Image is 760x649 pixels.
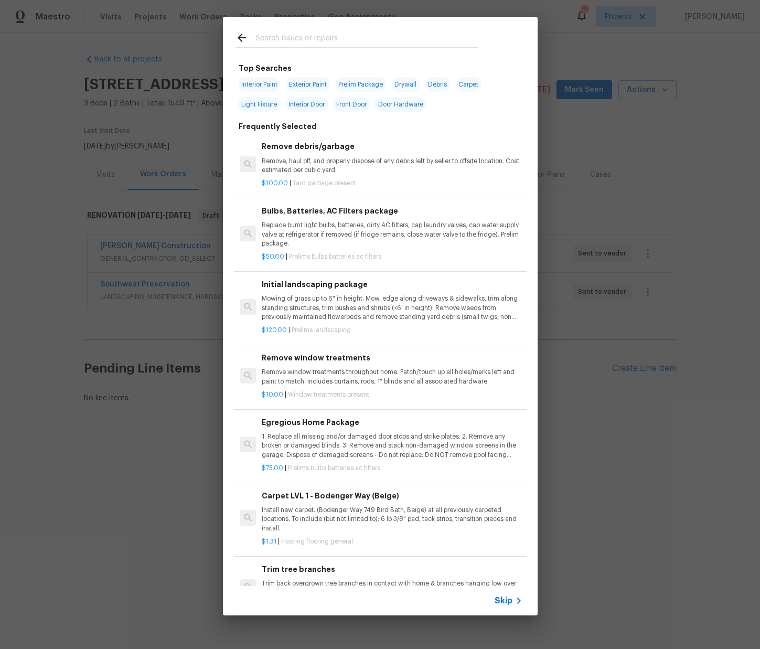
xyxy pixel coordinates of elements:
[239,62,292,74] h6: Top Searches
[262,179,522,188] p: |
[391,77,420,92] span: Drywall
[288,391,369,398] span: Window treatments present
[262,157,522,175] p: Remove, haul off, and properly dispose of any debris left by seller to offsite location. Cost est...
[288,465,380,471] span: Prelims bulbs batteries ac filters
[262,221,522,248] p: Replace burnt light bulbs, batteries, dirty AC filters, cap laundry valves, cap water supply valv...
[262,390,522,399] p: |
[425,77,450,92] span: Debris
[285,97,328,112] span: Interior Door
[262,506,522,533] p: Install new carpet. (Bodenger Way 749 Bird Bath, Beige) at all previously carpeted locations. To ...
[495,595,512,606] span: Skip
[262,180,288,186] span: $100.00
[262,252,522,261] p: |
[262,490,522,502] h6: Carpet LVL 1 - Bodenger Way (Beige)
[289,253,381,260] span: Prelims bulbs batteries ac filters
[262,464,522,473] p: |
[262,253,284,260] span: $50.00
[238,97,280,112] span: Light Fixture
[255,31,478,47] input: Search issues or repairs
[262,352,522,364] h6: Remove window treatments
[455,77,481,92] span: Carpet
[262,538,276,545] span: $1.31
[286,77,330,92] span: Exterior Paint
[262,326,522,335] p: |
[262,368,522,386] p: Remove window treatments throughout home. Patch/touch up all holes/marks left and paint to match....
[335,77,386,92] span: Prelim Package
[293,180,356,186] span: Yard garbage present
[262,391,283,398] span: $10.00
[262,432,522,459] p: 1. Replace all missing and/or damaged door stops and strike plates. 2. Remove any broken or damag...
[262,294,522,321] p: Mowing of grass up to 6" in height. Mow, edge along driveways & sidewalks, trim along standing st...
[262,537,522,546] p: |
[262,417,522,428] h6: Egregious Home Package
[262,563,522,575] h6: Trim tree branches
[333,97,370,112] span: Front Door
[262,141,522,152] h6: Remove debris/garbage
[281,538,353,545] span: Flooring flooring general
[239,121,317,132] h6: Frequently Selected
[262,279,522,290] h6: Initial landscaping package
[262,205,522,217] h6: Bulbs, Batteries, AC Filters package
[292,327,351,333] span: Prelims landscaping
[238,77,281,92] span: Interior Paint
[262,465,283,471] span: $75.00
[262,327,287,333] span: $120.00
[262,579,522,597] p: Trim back overgrown tree branches in contact with home & branches hanging low over roof line.
[375,97,426,112] span: Door Hardware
